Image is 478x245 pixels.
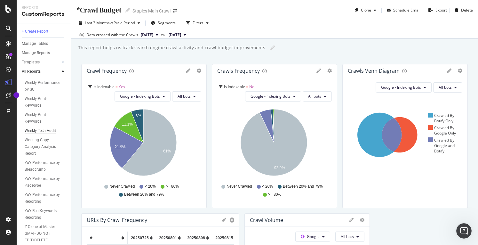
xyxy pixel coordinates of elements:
[361,7,371,13] div: Clone
[428,125,462,136] div: Crawled By Google Only
[193,20,203,26] div: Filters
[87,68,127,74] div: Crawl Frequency
[109,184,135,189] span: Never Crawled
[268,192,281,197] span: >= 80%
[461,7,473,13] div: Delete
[25,95,60,109] div: Weekly-Print-Keywords
[136,114,141,118] text: 6%
[110,20,135,26] span: vs Prev. Period
[119,84,125,89] span: Yes
[25,192,62,205] div: YoY Performance by Reporting
[163,149,171,153] text: 61%
[22,40,66,47] a: Manage Tables
[25,137,63,157] div: Working Copy - Category Analysis Report
[13,92,19,98] div: Tooltip anchor
[426,5,447,15] button: Export
[25,127,56,134] div: Weekly-Tech-Audit
[335,232,364,242] button: All bots
[342,64,468,208] div: Crawls Venn DiagramgeargearGoogle - Indexing BotsAll botsCrawled By Botify OnlyCrawled By Google ...
[22,11,66,18] div: CustomReports
[120,94,160,99] span: Google - Indexing Bots
[22,28,66,35] a: + Create Report
[122,122,133,127] text: 11.1%
[224,84,245,89] span: Is Indexable
[250,217,283,223] div: Crawl Volume
[428,137,462,154] div: Crawled By Google and Botify
[187,235,205,241] span: 20250808
[25,176,66,189] a: YoY Performance by Pagetype
[158,20,176,26] span: Segments
[25,111,66,125] a: Weekly-Print-Keywords
[25,95,66,109] a: Weekly-Print-Keywords
[115,145,125,149] text: 21.9%
[458,69,462,73] div: gear
[141,32,153,38] span: 2025 Aug. 22nd
[22,59,40,66] div: Templates
[166,184,179,189] span: >= 80%
[227,184,252,189] span: Never Crawled
[229,218,235,222] div: gear
[341,234,354,239] span: All bots
[90,235,92,241] span: #
[178,94,191,99] span: All bots
[452,5,473,15] button: Delete
[22,59,60,66] a: Templates
[87,107,200,181] svg: A chart.
[381,85,421,90] span: Google - Indexing Bots
[115,91,171,102] button: Google - Indexing Bots
[86,32,138,38] div: Data crossed with the Crawls
[81,64,207,208] div: Crawl FrequencygeargearIs Indexable = YesGoogle - Indexing BotsAll botsA chart.Never Crawled< 20%...
[22,68,60,75] a: All Reports
[173,9,177,13] div: arrow-right-arrow-left
[132,8,171,14] div: Staples Main Crawl
[124,192,164,197] span: Between 20% and 79%
[25,224,66,244] a: Z Clone of Master GMM - DO NOT EDIT/DELETE
[308,94,321,99] span: All bots
[166,31,189,39] button: [DATE]
[22,28,48,35] div: + Create Report
[76,18,143,28] button: Last 3 MonthsvsPrev. Period
[327,69,332,73] div: gear
[251,94,291,99] span: Google - Indexing Bots
[376,82,432,93] button: Google - Indexing Bots
[270,45,275,50] i: Edit report name
[435,7,447,13] div: Export
[25,224,63,244] div: Z Clone of Master GMM - DO NOT EDIT/DELETE
[249,84,254,89] span: No
[22,50,50,56] div: Manage Reports
[245,91,301,102] button: Google - Indexing Bots
[25,208,61,221] div: YoY RealKeywords Reporting
[125,8,130,12] i: Edit report name
[172,91,201,102] button: All bots
[217,107,331,181] svg: A chart.
[145,184,155,189] span: < 20%
[352,5,379,15] button: Clone
[303,91,332,102] button: All bots
[22,50,66,56] a: Manage Reports
[25,127,66,134] a: Weekly-Tech-Audit
[384,5,420,15] button: Schedule Email
[184,18,211,28] button: Filters
[131,235,149,241] span: 20250725
[439,85,452,90] span: All bots
[22,5,66,11] div: Reports
[348,68,400,74] div: Crawls Venn Diagram
[22,40,48,47] div: Manage Tables
[25,79,61,93] div: Weekly Performance by SC
[85,20,110,26] span: Last 3 Months
[283,184,323,189] span: Between 20% and 79%
[25,176,62,189] div: YoY Performance by Pagetype
[393,7,420,13] div: Schedule Email
[25,137,66,157] a: Working Copy - Category Analysis Report
[138,31,161,39] button: [DATE]
[116,84,118,89] span: =
[456,223,472,239] iframe: Intercom live chat
[93,84,115,89] span: Is Indexable
[161,32,166,37] span: vs
[433,82,462,93] button: All bots
[77,45,267,51] div: This report helps us track search engine crawl activity and crawl budget improvements.
[25,208,66,221] a: YoY RealKeywords Reporting
[212,64,337,208] div: Crawls FrequencygeargearIs Indexable = NoGoogle - Indexing BotsAll botsA chart.Never Crawled< 20%...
